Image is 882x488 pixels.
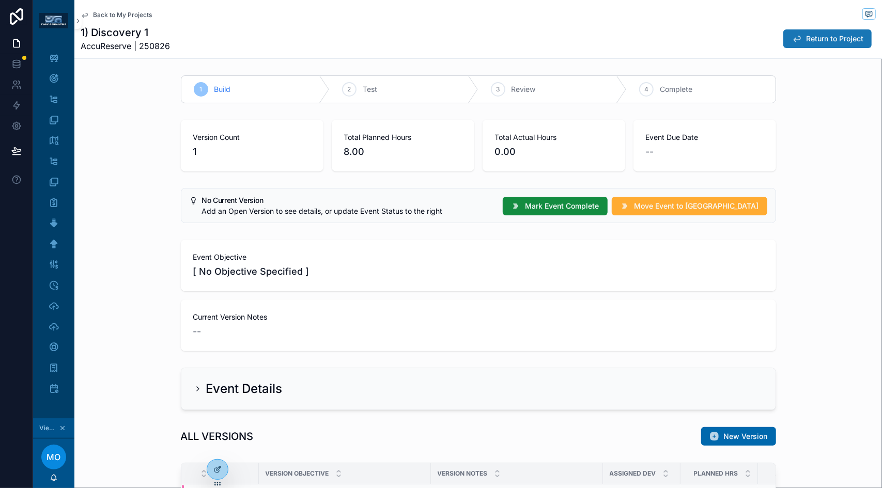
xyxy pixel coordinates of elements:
[344,132,462,143] span: Total Planned Hours
[806,34,863,44] span: Return to Project
[193,132,311,143] span: Version Count
[496,85,500,93] span: 3
[206,381,283,397] h2: Event Details
[193,324,202,339] span: --
[525,201,599,211] span: Mark Event Complete
[495,132,613,143] span: Total Actual Hours
[701,427,776,446] button: New Version
[495,145,613,159] span: 0.00
[344,145,462,159] span: 8.00
[202,197,494,204] h5: No Current Version
[193,145,311,159] span: 1
[612,197,767,215] button: Move Event to [GEOGRAPHIC_DATA]
[438,469,488,478] span: Version Notes
[660,84,692,95] span: Complete
[348,85,351,93] span: 2
[39,13,68,28] img: App logo
[503,197,608,215] button: Mark Event Complete
[81,25,170,40] h1: 1) Discovery 1
[214,84,231,95] span: Build
[694,469,738,478] span: Planned Hrs
[199,85,202,93] span: 1
[193,312,764,322] span: Current Version Notes
[644,85,648,93] span: 4
[724,431,768,442] span: New Version
[646,145,654,159] span: --
[181,429,254,444] h1: ALL VERSIONS
[202,207,442,215] span: Add an Open Version to see details, or update Event Status to the right
[33,41,74,411] div: scrollable content
[81,40,170,52] span: AccuReserve | 250826
[646,132,764,143] span: Event Due Date
[193,252,764,262] span: Event Objective
[635,201,759,211] span: Move Event to [GEOGRAPHIC_DATA]
[81,11,152,19] a: Back to My Projects
[39,424,57,432] span: Viewing as [PERSON_NAME]
[193,264,764,279] span: [ No Objective Specified ]
[610,469,656,478] span: Assigned Dev
[783,29,872,48] button: Return to Project
[47,451,61,463] span: MO
[202,206,494,216] div: Add an Open Version to see details, or update Event Status to the right
[93,11,152,19] span: Back to My Projects
[363,84,377,95] span: Test
[266,469,329,478] span: Version Objective
[512,84,536,95] span: Review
